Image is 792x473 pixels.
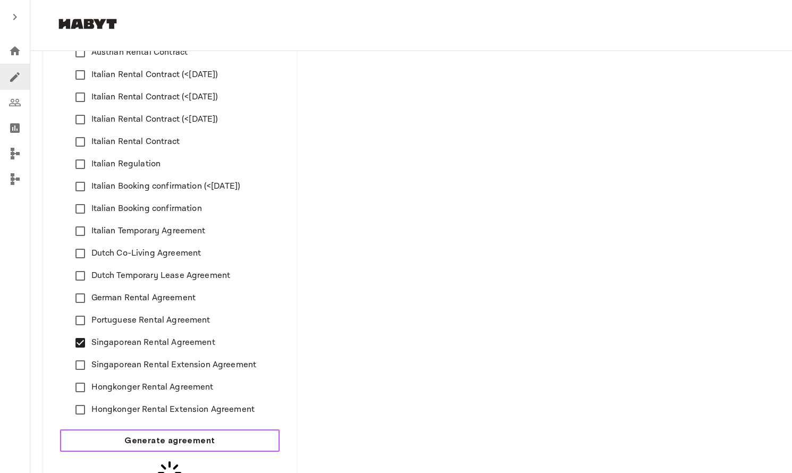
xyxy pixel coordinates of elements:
span: Italian Rental Contract (<[DATE]) [91,69,218,81]
span: Portuguese Rental Agreement [91,314,210,327]
span: Singaporean Rental Agreement [91,336,215,349]
span: Italian Rental Contract (<[DATE]) [91,91,218,104]
span: Italian Rental Contract (<[DATE]) [91,113,218,126]
span: Hongkonger Rental Extension Agreement [91,403,255,416]
span: Dutch Co-Living Agreement [91,247,201,260]
span: Dutch Temporary Lease Agreement [91,269,231,282]
span: Generate agreement [124,434,215,447]
span: German Rental Agreement [91,292,196,305]
span: Italian Booking confirmation [91,202,202,215]
span: Singaporean Rental Extension Agreement [91,359,257,371]
span: Italian Rental Contract [91,136,180,148]
img: Habyt [56,19,120,29]
span: Italian Regulation [91,158,161,171]
span: Hongkonger Rental Agreement [91,381,214,394]
button: Generate agreement [60,429,280,452]
span: Italian Booking confirmation (<[DATE]) [91,180,241,193]
span: Italian Temporary Agreement [91,225,206,238]
span: Austrian Rental Contract [91,46,188,59]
